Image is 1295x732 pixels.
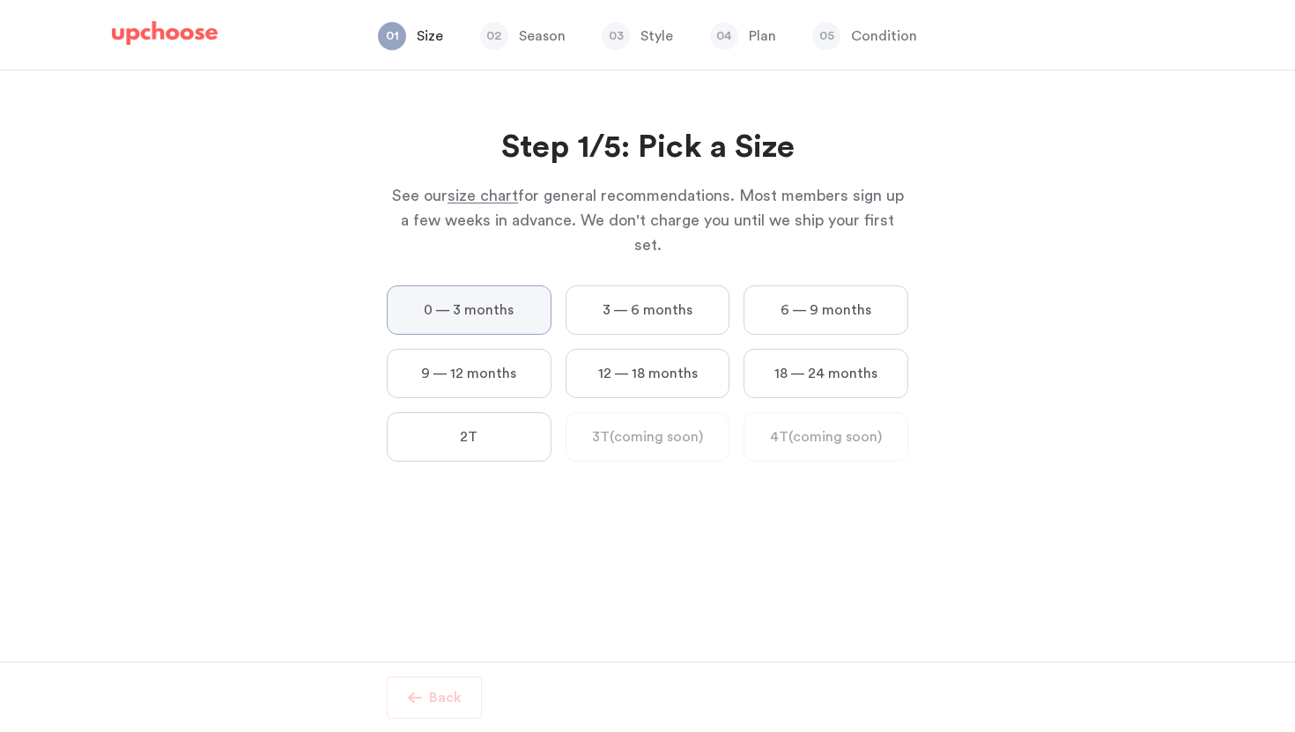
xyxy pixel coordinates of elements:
[640,26,673,47] p: Style
[744,285,908,335] label: 6 — 9 months
[566,349,730,398] label: 12 — 18 months
[744,349,908,398] label: 18 — 24 months
[744,412,908,462] label: 4T (coming soon)
[851,26,917,47] p: Condition
[749,26,776,47] p: Plan
[387,677,482,719] button: Back
[812,22,840,50] span: 05
[112,21,218,54] a: UpChoose
[112,21,218,46] img: UpChoose
[387,412,551,462] label: 2T
[566,412,730,462] label: 3T (coming soon)
[519,26,566,47] p: Season
[378,22,406,50] span: 01
[417,26,443,47] p: Size
[602,22,630,50] span: 03
[710,22,738,50] span: 04
[448,188,518,203] span: size chart
[429,687,462,708] p: Back
[387,349,551,398] label: 9 — 12 months
[387,127,908,169] h2: Step 1/5: Pick a Size
[480,22,508,50] span: 02
[566,285,730,335] label: 3 — 6 months
[387,285,551,335] label: 0 — 3 months
[387,183,908,257] p: See our for general recommendations. Most members sign up a few weeks in advance. We don't charge...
